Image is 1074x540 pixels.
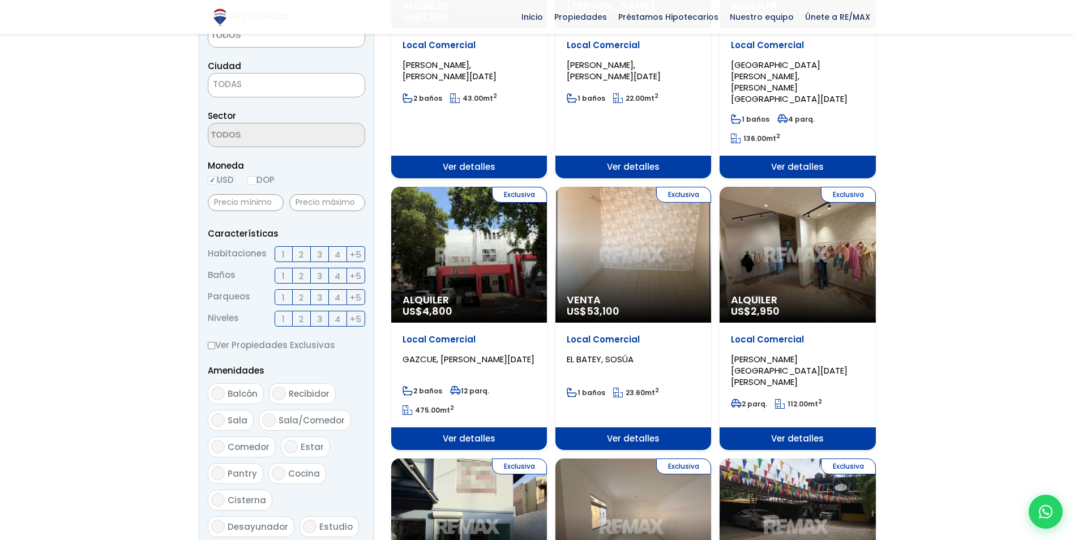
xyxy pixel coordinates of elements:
[555,187,711,450] a: Exclusiva Venta US$53,100 Local Comercial EL BATEY, SOSÚA 1 baños 23.60mt2 Ver detalles
[208,24,318,48] textarea: Search
[208,73,365,97] span: TODAS
[208,176,217,185] input: USD
[208,226,365,241] p: Características
[211,520,225,533] input: Desayunador
[282,269,285,283] span: 1
[731,134,780,143] span: mt
[272,387,286,400] input: Recibidor
[626,93,644,103] span: 22.00
[555,427,711,450] span: Ver detalles
[821,458,876,474] span: Exclusiva
[208,246,267,262] span: Habitaciones
[492,458,547,474] span: Exclusiva
[208,76,365,92] span: TODAS
[656,458,711,474] span: Exclusiva
[403,386,442,396] span: 2 baños
[211,413,225,427] input: Sala
[731,114,769,124] span: 1 baños
[720,427,875,450] span: Ver detalles
[208,60,241,72] span: Ciudad
[731,399,767,409] span: 2 parq.
[350,312,361,326] span: +5
[613,93,658,103] span: mt
[731,59,848,105] span: [GEOGRAPHIC_DATA][PERSON_NAME], [PERSON_NAME][GEOGRAPHIC_DATA][DATE]
[279,414,345,426] span: Sala/Comedor
[299,247,303,262] span: 2
[350,290,361,305] span: +5
[350,269,361,283] span: +5
[317,269,322,283] span: 3
[415,405,440,415] span: 475.00
[555,156,711,178] span: Ver detalles
[567,93,605,103] span: 1 baños
[567,59,661,82] span: [PERSON_NAME], [PERSON_NAME][DATE]
[247,176,256,185] input: DOP
[211,493,225,507] input: Cisterna
[208,338,365,352] label: Ver Propiedades Exclusivas
[282,247,285,262] span: 1
[391,427,547,450] span: Ver detalles
[208,110,236,122] span: Sector
[655,386,659,395] sup: 2
[317,290,322,305] span: 3
[403,405,454,415] span: mt
[567,304,619,318] span: US$
[208,268,236,284] span: Baños
[317,247,322,262] span: 3
[303,520,316,533] input: Estudio
[403,40,536,51] p: Local Comercial
[450,386,489,396] span: 12 parq.
[549,8,613,25] span: Propiedades
[567,353,634,365] span: EL BATEY, SOSÚA
[567,334,700,345] p: Local Comercial
[299,290,303,305] span: 2
[208,123,318,148] textarea: Search
[208,158,365,173] span: Moneda
[751,304,780,318] span: 2,950
[211,387,225,400] input: Balcón
[335,290,340,305] span: 4
[228,388,258,400] span: Balcón
[208,289,250,305] span: Parqueos
[208,194,284,211] input: Precio mínimo
[208,342,215,349] input: Ver Propiedades Exclusivas
[282,312,285,326] span: 1
[289,194,365,211] input: Precio máximo
[613,388,659,397] span: mt
[724,8,799,25] span: Nuestro equipo
[335,247,340,262] span: 4
[272,466,285,480] input: Cocina
[289,388,330,400] span: Recibidor
[799,8,876,25] span: Únete a RE/MAX
[288,468,320,479] span: Cocina
[228,441,269,453] span: Comedor
[228,494,266,506] span: Cisterna
[731,353,848,388] span: [PERSON_NAME][GEOGRAPHIC_DATA][DATE][PERSON_NAME]
[626,388,645,397] span: 23.60
[403,294,536,306] span: Alquiler
[731,304,780,318] span: US$
[776,132,780,140] sup: 2
[208,311,239,327] span: Niveles
[450,93,497,103] span: mt
[788,399,808,409] span: 112.00
[567,40,700,51] p: Local Comercial
[587,304,619,318] span: 53,100
[211,466,225,480] input: Pantry
[211,440,225,453] input: Comedor
[317,312,322,326] span: 3
[720,156,875,178] span: Ver detalles
[282,290,285,305] span: 1
[516,8,549,25] span: Inicio
[463,93,483,103] span: 43.00
[567,294,700,306] span: Venta
[567,388,605,397] span: 1 baños
[821,187,876,203] span: Exclusiva
[492,187,547,203] span: Exclusiva
[403,59,497,82] span: [PERSON_NAME], [PERSON_NAME][DATE]
[350,247,361,262] span: +5
[335,269,340,283] span: 4
[284,440,298,453] input: Estar
[299,312,303,326] span: 2
[213,78,242,90] span: TODAS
